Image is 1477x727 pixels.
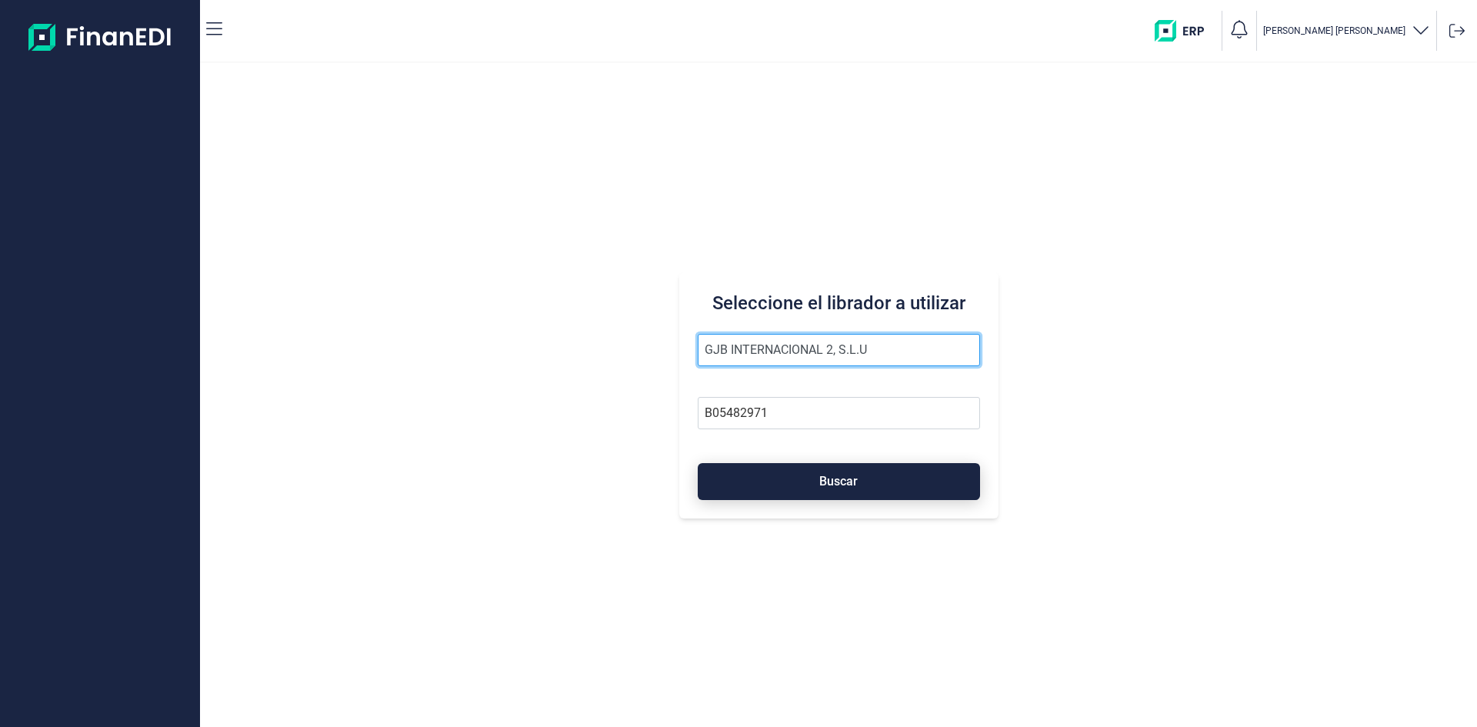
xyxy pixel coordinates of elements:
[819,475,858,487] span: Buscar
[698,334,980,366] input: Seleccione la razón social
[28,12,172,62] img: Logo de aplicación
[1263,20,1430,42] button: [PERSON_NAME] [PERSON_NAME]
[1155,20,1215,42] img: erp
[698,291,980,315] h3: Seleccione el librador a utilizar
[1263,25,1405,37] p: [PERSON_NAME] [PERSON_NAME]
[698,463,980,500] button: Buscar
[698,397,980,429] input: Busque por NIF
